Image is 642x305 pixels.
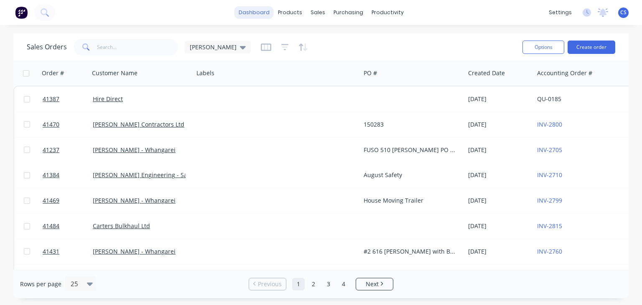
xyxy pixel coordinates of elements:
[468,69,505,77] div: Created Date
[43,188,93,213] a: 41469
[93,247,176,255] a: [PERSON_NAME] - Whangarei
[468,120,530,129] div: [DATE]
[292,278,305,290] a: Page 1 is your current page
[537,69,592,77] div: Accounting Order #
[545,6,576,19] div: settings
[43,264,93,290] a: 41483
[468,146,530,154] div: [DATE]
[537,222,562,230] a: INV-2815
[43,137,93,163] a: 41237
[97,39,178,56] input: Search...
[568,41,615,54] button: Create order
[196,69,214,77] div: Labels
[27,43,67,51] h1: Sales Orders
[307,278,320,290] a: Page 2
[93,196,176,204] a: [PERSON_NAME] - Whangarei
[93,120,184,128] a: [PERSON_NAME] Contractors Ltd
[329,6,367,19] div: purchasing
[537,146,562,154] a: INV-2705
[43,112,93,137] a: 41470
[15,6,28,19] img: Factory
[20,280,61,288] span: Rows per page
[537,120,562,128] a: INV-2800
[537,171,562,179] a: INV-2710
[43,171,59,179] span: 41384
[537,95,561,103] a: QU-0185
[43,247,59,256] span: 41431
[522,41,564,54] button: Options
[274,6,306,19] div: products
[620,9,627,16] span: CS
[43,196,59,205] span: 41469
[537,247,562,255] a: INV-2760
[42,69,64,77] div: Order #
[468,222,530,230] div: [DATE]
[43,86,93,112] a: 41387
[43,163,93,188] a: 41384
[43,146,59,154] span: 41237
[364,120,456,129] div: 150283
[364,146,456,154] div: FUSO 510 [PERSON_NAME] PO 825751
[364,247,456,256] div: #2 616 [PERSON_NAME] with Body Lock and Load Anchorage
[337,278,350,290] a: Page 4
[43,95,59,103] span: 41387
[92,69,138,77] div: Customer Name
[364,171,456,179] div: August Safety
[190,43,237,51] span: [PERSON_NAME]
[249,280,286,288] a: Previous page
[93,171,198,179] a: [PERSON_NAME] Engineering - Safety
[468,171,530,179] div: [DATE]
[93,222,150,230] a: Carters Bulkhaul Ltd
[364,196,456,205] div: House Moving Trailer
[245,278,397,290] ul: Pagination
[306,6,329,19] div: sales
[366,280,379,288] span: Next
[367,6,408,19] div: productivity
[93,95,123,103] a: Hire Direct
[364,69,377,77] div: PO #
[537,196,562,204] a: INV-2799
[468,95,530,103] div: [DATE]
[234,6,274,19] a: dashboard
[43,213,93,239] a: 41484
[468,196,530,205] div: [DATE]
[258,280,282,288] span: Previous
[43,222,59,230] span: 41484
[93,146,176,154] a: [PERSON_NAME] - Whangarei
[468,247,530,256] div: [DATE]
[43,239,93,264] a: 41431
[43,120,59,129] span: 41470
[322,278,335,290] a: Page 3
[356,280,393,288] a: Next page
